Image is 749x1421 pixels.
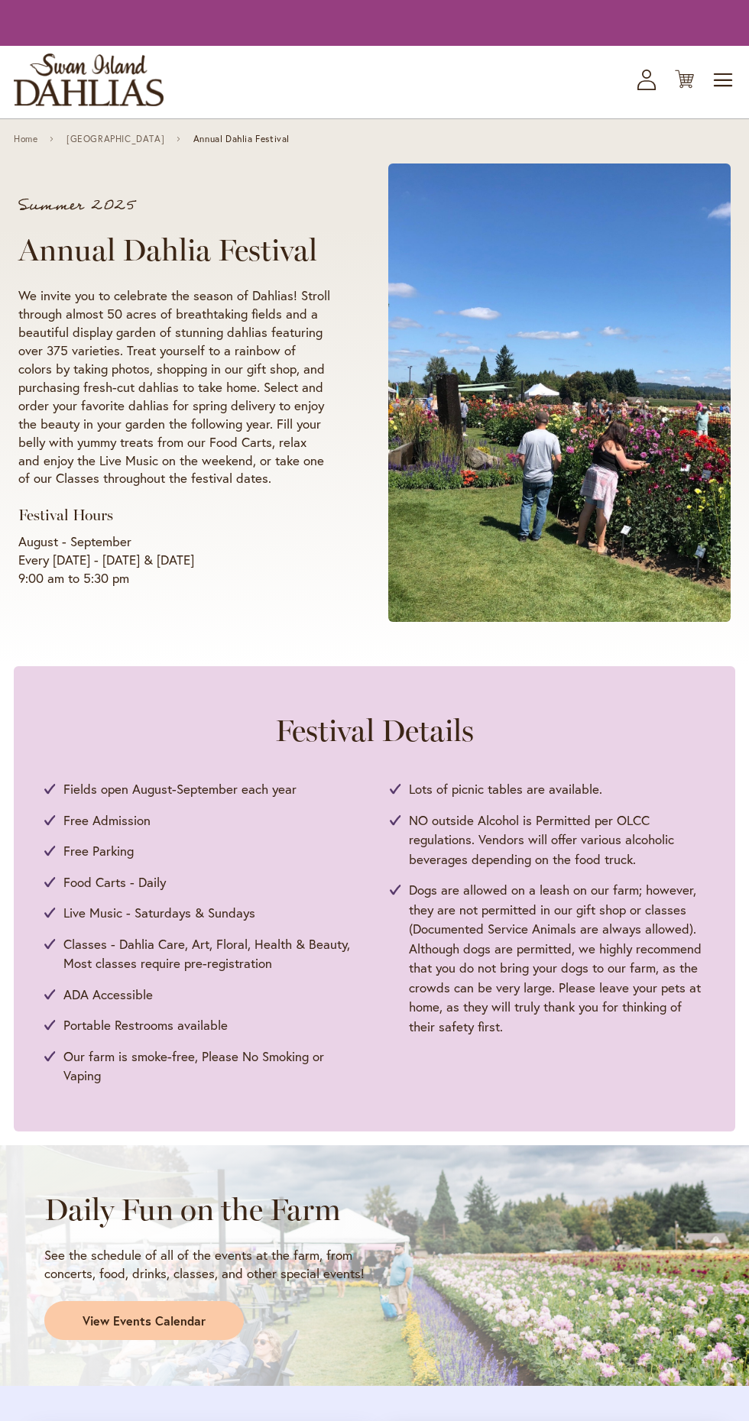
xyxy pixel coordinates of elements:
span: Dogs are allowed on a leash on our farm; however, they are not permitted in our gift shop or clas... [409,880,705,1036]
h2: Festival Details [44,712,705,749]
h3: Festival Hours [18,506,330,525]
p: Summer 2025 [18,198,330,213]
span: Free Parking [63,841,134,861]
a: [GEOGRAPHIC_DATA] [66,134,164,144]
span: View Events Calendar [83,1313,206,1330]
span: ADA Accessible [63,985,153,1005]
span: Lots of picnic tables are available. [409,779,602,799]
span: Annual Dahlia Festival [193,134,290,144]
a: Home [14,134,37,144]
span: Portable Restrooms available [63,1015,228,1035]
h2: Daily Fun on the Farm [44,1191,374,1228]
span: Fields open August-September each year [63,779,297,799]
span: NO outside Alcohol is Permitted per OLCC regulations. Vendors will offer various alcoholic bevera... [409,811,705,869]
span: Our farm is smoke-free, Please No Smoking or Vaping [63,1047,359,1086]
span: Live Music - Saturdays & Sundays [63,903,255,923]
p: August - September Every [DATE] - [DATE] & [DATE] 9:00 am to 5:30 pm [18,532,330,587]
a: store logo [14,53,164,106]
h1: Annual Dahlia Festival [18,231,330,268]
a: View Events Calendar [44,1301,244,1341]
span: Free Admission [63,811,151,830]
span: Food Carts - Daily [63,872,166,892]
p: See the schedule of all of the events at the farm, from concerts, food, drinks, classes, and othe... [44,1246,374,1283]
p: We invite you to celebrate the season of Dahlias! Stroll through almost 50 acres of breathtaking ... [18,286,330,488]
span: Classes - Dahlia Care, Art, Floral, Health & Beauty, Most classes require pre-registration [63,934,359,973]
